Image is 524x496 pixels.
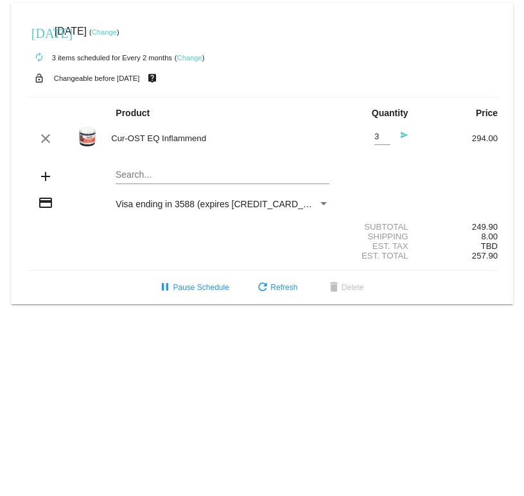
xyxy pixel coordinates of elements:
[54,74,140,82] small: Changeable before [DATE]
[476,108,498,118] strong: Price
[393,131,408,146] mat-icon: send
[419,222,498,232] div: 249.90
[340,241,419,251] div: Est. Tax
[144,70,160,87] mat-icon: live_help
[340,232,419,241] div: Shipping
[481,232,498,241] span: 8.00
[38,195,53,210] mat-icon: credit_card
[26,54,172,62] small: 3 items scheduled for Every 2 months
[245,276,308,299] button: Refresh
[372,108,408,118] strong: Quantity
[340,251,419,261] div: Est. Total
[340,222,419,232] div: Subtotal
[481,241,498,251] span: TBD
[419,133,498,143] div: 294.00
[76,124,98,150] img: EQ-Inflammend-woo.png
[116,199,331,209] span: Visa ending in 3588 (expires [CREDIT_CARD_DATA])
[177,54,202,62] a: Change
[326,283,364,292] span: Delete
[147,276,239,299] button: Pause Schedule
[89,28,119,36] small: ( )
[116,108,150,118] strong: Product
[31,70,47,87] mat-icon: lock_open
[116,199,329,209] mat-select: Payment Method
[31,50,47,65] mat-icon: autorenew
[92,28,117,36] a: Change
[38,169,53,184] mat-icon: add
[38,131,53,146] mat-icon: clear
[472,251,498,261] span: 257.90
[255,283,297,292] span: Refresh
[316,276,374,299] button: Delete
[255,280,270,296] mat-icon: refresh
[175,54,205,62] small: ( )
[116,170,329,180] input: Search...
[105,133,340,143] div: Cur-OST EQ Inflammend
[157,283,229,292] span: Pause Schedule
[157,280,173,296] mat-icon: pause
[31,24,47,40] mat-icon: [DATE]
[326,280,342,296] mat-icon: delete
[374,132,390,142] input: Quantity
